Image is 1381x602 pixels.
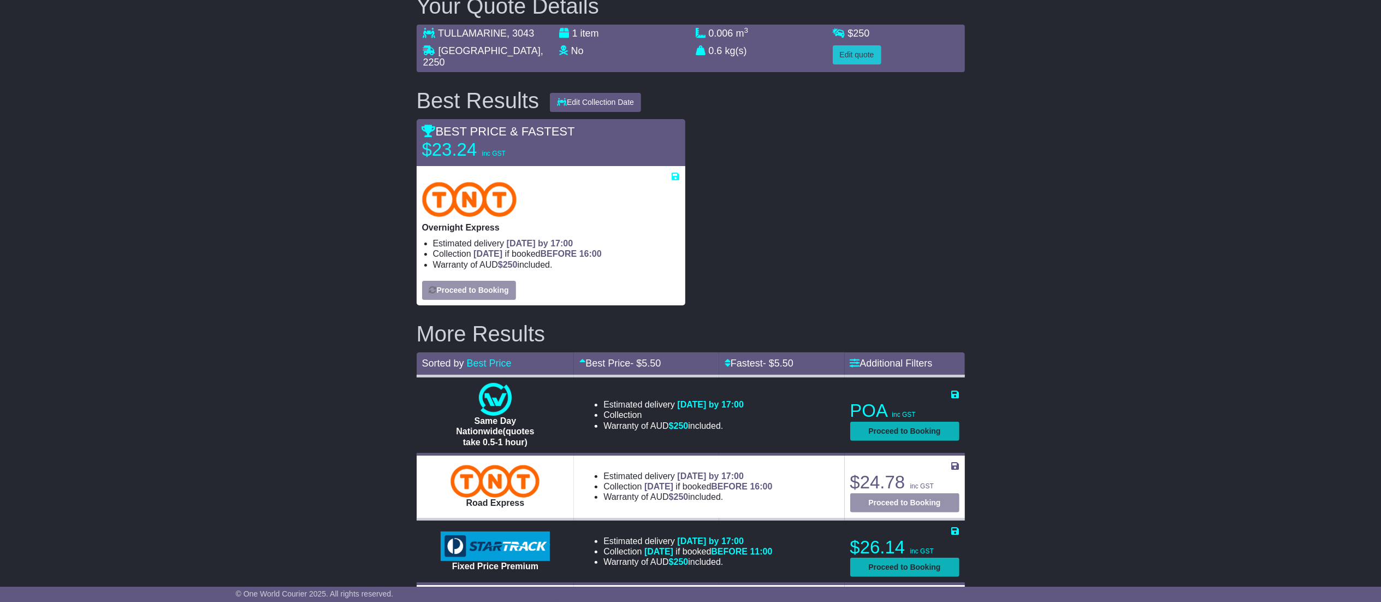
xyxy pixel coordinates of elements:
[674,557,689,566] span: 250
[466,498,525,507] span: Road Express
[580,28,599,39] span: item
[433,249,680,259] li: Collection
[750,482,773,491] span: 16:00
[711,482,748,491] span: BEFORE
[669,492,689,501] span: $
[709,45,722,56] span: 0.6
[603,557,772,567] li: Warranty of AUD included.
[892,411,916,418] span: inc GST
[669,557,689,566] span: $
[854,28,870,39] span: 250
[433,238,680,249] li: Estimated delivery
[603,536,772,546] li: Estimated delivery
[630,358,661,369] span: - $
[422,281,516,300] button: Proceed to Booking
[644,547,673,556] span: [DATE]
[763,358,793,369] span: - $
[677,536,744,546] span: [DATE] by 17:00
[507,28,534,39] span: , 3043
[711,547,748,556] span: BEFORE
[642,358,661,369] span: 5.50
[850,400,959,422] p: POA
[750,547,773,556] span: 11:00
[422,358,464,369] span: Sorted by
[452,562,538,571] span: Fixed Price Premium
[456,416,534,446] span: Same Day Nationwide(quotes take 0.5-1 hour)
[417,322,965,346] h2: More Results
[579,358,661,369] a: Best Price- $5.50
[422,139,559,161] p: $23.24
[848,28,870,39] span: $
[850,358,933,369] a: Additional Filters
[669,421,689,430] span: $
[423,45,543,68] span: , 2250
[603,421,744,431] li: Warranty of AUD included.
[910,482,934,490] span: inc GST
[725,45,747,56] span: kg(s)
[473,249,502,258] span: [DATE]
[479,383,512,416] img: One World Courier: Same Day Nationwide(quotes take 0.5-1 hour)
[603,546,772,557] li: Collection
[736,28,749,39] span: m
[236,589,394,598] span: © One World Courier 2025. All rights reserved.
[422,182,517,217] img: TNT Domestic: Overnight Express
[541,249,577,258] span: BEFORE
[438,28,507,39] span: TULLAMARINE
[603,410,744,420] li: Collection
[677,471,744,481] span: [DATE] by 17:00
[498,260,518,269] span: $
[503,260,518,269] span: 250
[579,249,602,258] span: 16:00
[674,421,689,430] span: 250
[550,93,641,112] button: Edit Collection Date
[603,492,772,502] li: Warranty of AUD included.
[850,558,959,577] button: Proceed to Booking
[482,150,506,157] span: inc GST
[603,471,772,481] li: Estimated delivery
[850,471,959,493] p: $24.78
[644,482,673,491] span: [DATE]
[411,88,545,113] div: Best Results
[644,547,772,556] span: if booked
[709,28,733,39] span: 0.006
[422,222,680,233] p: Overnight Express
[850,422,959,441] button: Proceed to Booking
[603,399,744,410] li: Estimated delivery
[744,26,749,34] sup: 3
[677,400,744,409] span: [DATE] by 17:00
[850,493,959,512] button: Proceed to Booking
[433,259,680,270] li: Warranty of AUD included.
[571,45,584,56] span: No
[572,28,578,39] span: 1
[451,465,540,498] img: TNT Domestic: Road Express
[833,45,881,64] button: Edit quote
[674,492,689,501] span: 250
[473,249,601,258] span: if booked
[850,536,959,558] p: $26.14
[644,482,772,491] span: if booked
[507,239,573,248] span: [DATE] by 17:00
[774,358,793,369] span: 5.50
[910,547,934,555] span: inc GST
[725,358,793,369] a: Fastest- $5.50
[603,481,772,492] li: Collection
[441,532,550,561] img: StarTrack: Fixed Price Premium
[438,45,541,56] span: [GEOGRAPHIC_DATA]
[467,358,512,369] a: Best Price
[422,125,575,138] span: BEST PRICE & FASTEST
